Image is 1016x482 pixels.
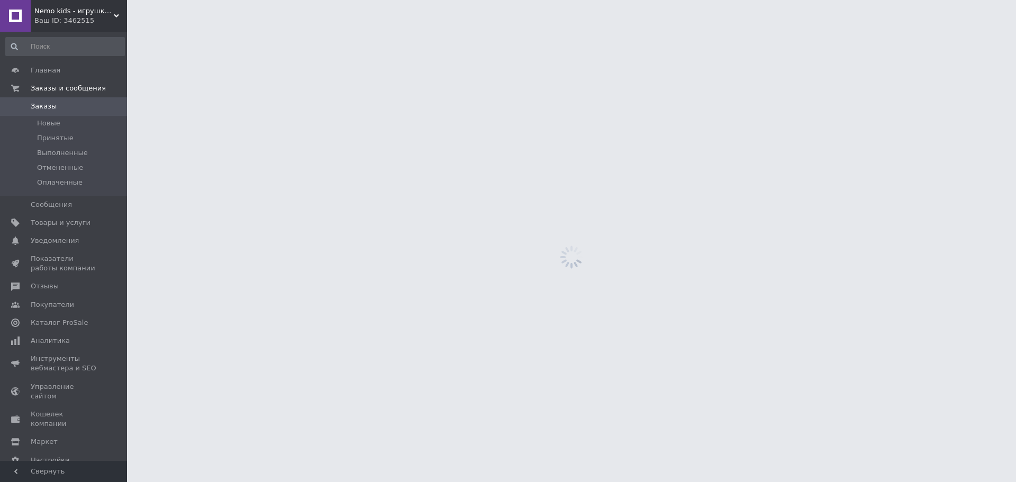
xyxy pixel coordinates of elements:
[31,236,79,245] span: Уведомления
[31,382,98,401] span: Управление сайтом
[34,6,114,16] span: Nemo kids - игрушки и товары для детей
[31,300,74,310] span: Покупатели
[31,336,70,345] span: Аналитика
[31,254,98,273] span: Показатели работы компании
[37,133,74,143] span: Принятые
[31,66,60,75] span: Главная
[37,178,83,187] span: Оплаченные
[31,102,57,111] span: Заказы
[31,437,58,447] span: Маркет
[31,410,98,429] span: Кошелек компании
[31,281,59,291] span: Отзывы
[31,456,69,465] span: Настройки
[37,148,88,158] span: Выполненные
[31,200,72,210] span: Сообщения
[31,318,88,328] span: Каталог ProSale
[31,354,98,373] span: Инструменты вебмастера и SEO
[37,119,60,128] span: Новые
[557,243,586,271] img: spinner_grey-bg-hcd09dd2d8f1a785e3413b09b97f8118e7.gif
[31,218,90,228] span: Товары и услуги
[34,16,127,25] div: Ваш ID: 3462515
[37,163,83,172] span: Отмененные
[31,84,106,93] span: Заказы и сообщения
[5,37,125,56] input: Поиск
